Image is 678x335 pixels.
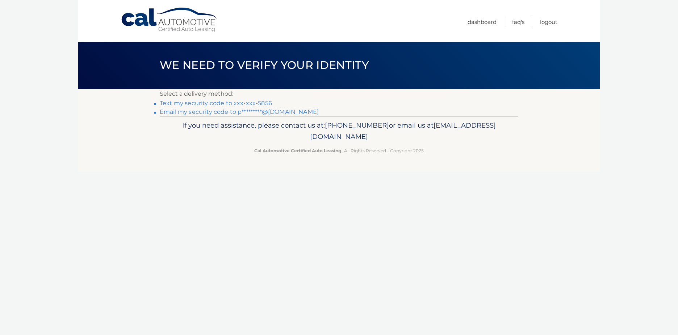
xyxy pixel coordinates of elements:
p: If you need assistance, please contact us at: or email us at [164,120,514,143]
a: Logout [540,16,557,28]
span: [PHONE_NUMBER] [325,121,389,129]
span: We need to verify your identity [160,58,369,72]
strong: Cal Automotive Certified Auto Leasing [254,148,341,153]
p: Select a delivery method: [160,89,518,99]
a: Text my security code to xxx-xxx-5856 [160,100,272,107]
a: Email my security code to p*********@[DOMAIN_NAME] [160,108,319,115]
a: FAQ's [512,16,524,28]
a: Cal Automotive [121,7,218,33]
p: - All Rights Reserved - Copyright 2025 [164,147,514,154]
a: Dashboard [468,16,497,28]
